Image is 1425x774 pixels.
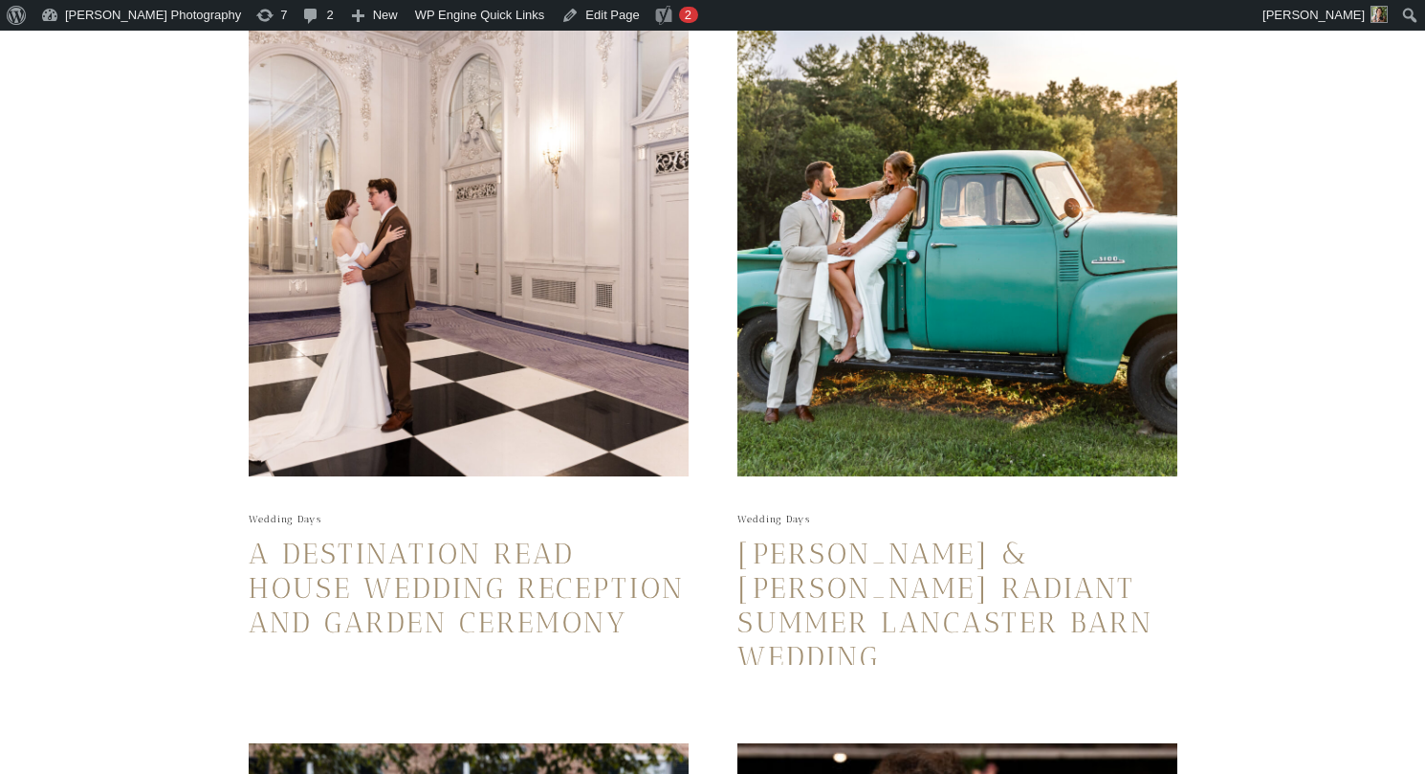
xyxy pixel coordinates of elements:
[685,8,691,22] span: 2
[737,537,1153,674] a: [PERSON_NAME] & [PERSON_NAME] Radiant Summer Lancaster Barn Wedding
[1262,8,1365,22] span: [PERSON_NAME]
[737,514,810,525] a: Wedding Days
[249,514,321,525] a: Wedding Days
[737,11,1177,476] img: The groom stands in front of a vintage teal pickup truck parked on a sunlit field as the bride, b...
[249,537,685,640] a: A Destination Read House Wedding Reception and Garden Ceremony
[249,11,689,476] img: Bride and groom share a quiet first dance on the black-and-white checkered floor of the Chestnut ...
